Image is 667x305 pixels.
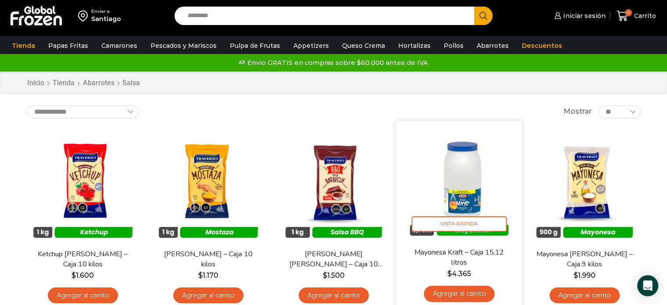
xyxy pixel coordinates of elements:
[198,271,218,280] bdi: 1.170
[625,9,632,16] span: 0
[146,37,221,54] a: Pescados y Mariscos
[157,249,258,269] a: [PERSON_NAME] – Caja 10 kilos
[439,37,468,54] a: Pollos
[198,271,203,280] span: $
[122,79,140,87] h1: Salsa
[323,271,327,280] span: $
[27,78,140,88] nav: Breadcrumb
[283,249,384,269] a: [PERSON_NAME] [PERSON_NAME] – Caja 10 kilos
[173,287,243,304] a: Agregar al carrito: “Mostaza Traverso - Caja 10 kilos”
[78,8,91,23] img: address-field-icon.svg
[564,107,592,117] span: Mostrar
[474,7,492,25] button: Search button
[552,7,606,25] a: Iniciar sesión
[561,11,606,20] span: Iniciar sesión
[52,78,75,88] a: Tienda
[91,8,121,14] div: Enviar a
[289,37,333,54] a: Appetizers
[27,105,139,118] select: Pedido de la tienda
[44,37,93,54] a: Papas Fritas
[32,249,133,269] a: Ketchup [PERSON_NAME] – Caja 10 kilos
[7,37,39,54] a: Tienda
[632,11,656,20] span: Carrito
[447,269,451,277] span: $
[338,37,389,54] a: Queso Crema
[574,271,578,280] span: $
[549,287,620,304] a: Agregar al carrito: “Mayonesa Traverso - Caja 9 kilos”
[225,37,285,54] a: Pulpa de Frutas
[48,287,118,304] a: Agregar al carrito: “Ketchup Traverso - Caja 10 kilos”
[534,249,635,269] a: Mayonesa [PERSON_NAME] – Caja 9 kilos
[411,216,506,232] span: Vista Rápida
[424,286,494,302] a: Agregar al carrito: “Mayonesa Kraft - Caja 15,12 litros”
[299,287,369,304] a: Agregar al carrito: “Salsa Barbacue Traverso - Caja 10 kilos”
[408,247,510,268] a: Mayonesa Kraft – Caja 15,12 litros
[637,275,658,296] div: Open Intercom Messenger
[82,78,115,88] a: Abarrotes
[27,78,45,88] a: Inicio
[323,271,345,280] bdi: 1.500
[97,37,142,54] a: Camarones
[447,269,471,277] bdi: 4.365
[91,14,121,23] div: Santiago
[71,271,94,280] bdi: 1.600
[614,6,658,26] a: 0 Carrito
[71,271,76,280] span: $
[517,37,567,54] a: Descuentos
[472,37,513,54] a: Abarrotes
[574,271,596,280] bdi: 1.990
[394,37,435,54] a: Hortalizas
